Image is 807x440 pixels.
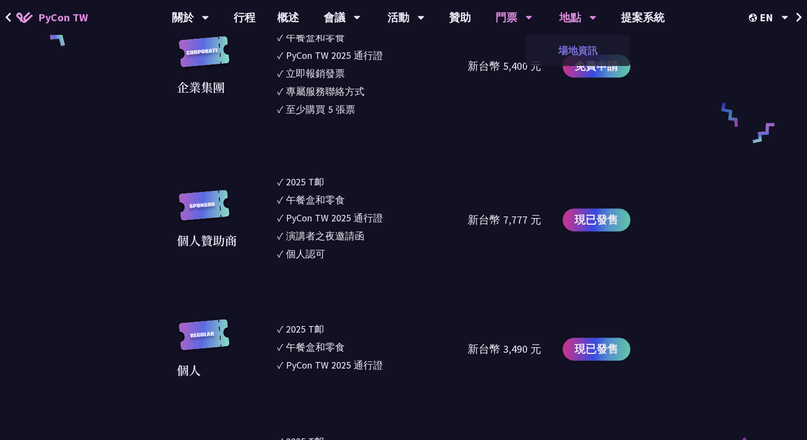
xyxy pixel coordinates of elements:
font: 活動 [387,10,409,24]
a: 現已發售 [563,337,630,360]
font: ✓ [277,248,283,260]
font: ✓ [277,103,283,116]
font: 立即報銷發票 [286,67,345,80]
img: sponsor.43e6a3a.svg [177,190,231,232]
font: 個人贊助商 [177,232,237,249]
font: PyCon TW 2025 通行證 [286,359,383,371]
font: ✓ [277,85,283,98]
font: ✓ [277,31,283,44]
font: ✓ [277,49,283,62]
a: 現已發售 [563,208,630,231]
font: PyCon TW 2025 通行證 [286,212,383,224]
font: 午餐盒和零食 [286,341,345,353]
font: ✓ [277,359,283,371]
font: ✓ [277,230,283,242]
font: ✓ [277,212,283,224]
a: 免費申請 [563,55,630,77]
font: ✓ [277,341,283,353]
a: PyCon TW [5,4,99,31]
font: 新台幣 5,400 元 [468,59,541,73]
font: ✓ [277,176,283,188]
font: 提案系統 [621,10,665,24]
font: 午餐盒和零食 [286,31,345,44]
font: 個人認可 [286,248,325,260]
font: 地點 [559,10,581,24]
font: PyCon TW [38,10,88,24]
font: 現已發售 [575,213,618,226]
font: 演講者之夜邀請函 [286,230,364,242]
font: 2025 T卹 [286,323,324,335]
font: 會議 [324,10,345,24]
font: 企業集團 [177,79,225,95]
font: 午餐盒和零食 [286,194,345,206]
img: regular.8f272d9.svg [177,319,231,361]
font: ✓ [277,323,283,335]
font: PyCon TW 2025 通行證 [286,49,383,62]
img: 區域設定圖標 [749,14,760,22]
font: 2025 T卹 [286,176,324,188]
font: 新台幣 3,490 元 [468,342,541,355]
font: 至少購買 5 張票 [286,103,355,116]
font: EN [760,10,773,24]
font: 新台幣 7,777 元 [468,213,541,226]
font: 場地資訊 [558,44,597,57]
font: ✓ [277,194,283,206]
font: 個人 [177,361,201,378]
font: 行程 [234,10,255,24]
img: PyCon TW 2025 首頁圖標 [16,12,33,23]
img: corporate.a587c14.svg [177,36,231,78]
font: 專屬服務聯絡方式 [286,85,364,98]
font: 門票 [495,10,517,24]
font: 贊助 [449,10,471,24]
font: 概述 [277,10,299,24]
font: 關於 [172,10,194,24]
font: 現已發售 [575,342,618,355]
font: ✓ [277,67,283,80]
